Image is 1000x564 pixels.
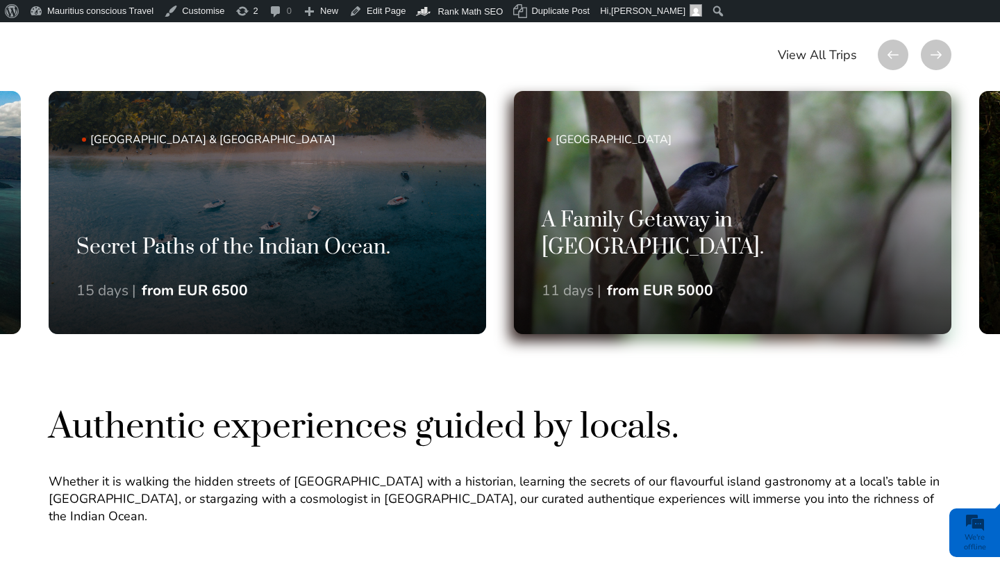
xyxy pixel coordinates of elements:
span: [GEOGRAPHIC_DATA] [547,132,862,147]
span: Rank Math SEO [437,6,503,17]
div: 15 days | [76,281,136,301]
div: from EUR 5000 [607,281,713,301]
p: Whether it is walking the hidden streets of [GEOGRAPHIC_DATA] with a historian, learning the secr... [49,473,951,526]
div: We're offline [953,533,997,552]
div: from EUR 6500 [142,281,248,301]
span: [PERSON_NAME] [611,6,685,16]
a: View All Trips [778,40,857,70]
h3: Secret Paths of the Indian Ocean. [76,235,458,262]
span: [GEOGRAPHIC_DATA] & [GEOGRAPHIC_DATA] [82,132,397,147]
div: 11 days | [542,281,601,301]
h3: A Family Getaway in [GEOGRAPHIC_DATA]. [542,208,924,262]
h2: Authentic experiences guided by locals. [49,404,951,450]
